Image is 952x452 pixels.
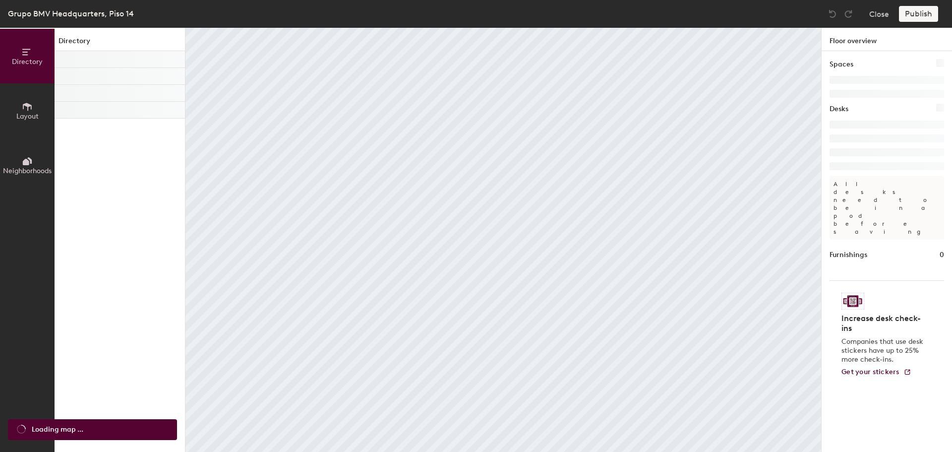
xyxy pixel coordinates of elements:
[841,314,926,333] h4: Increase desk check-ins
[12,58,43,66] span: Directory
[940,250,944,260] h1: 0
[830,250,867,260] h1: Furnishings
[841,368,911,377] a: Get your stickers
[841,293,864,310] img: Sticker logo
[843,9,853,19] img: Redo
[16,112,39,121] span: Layout
[830,176,944,240] p: All desks need to be in a pod before saving
[841,337,926,364] p: Companies that use desk stickers have up to 25% more check-ins.
[3,167,52,175] span: Neighborhoods
[869,6,889,22] button: Close
[830,59,853,70] h1: Spaces
[822,28,952,51] h1: Floor overview
[8,7,134,20] div: Grupo BMV Headquarters, Piso 14
[841,368,899,376] span: Get your stickers
[55,36,185,51] h1: Directory
[185,28,821,452] canvas: Map
[828,9,837,19] img: Undo
[830,104,848,115] h1: Desks
[32,424,83,435] span: Loading map ...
